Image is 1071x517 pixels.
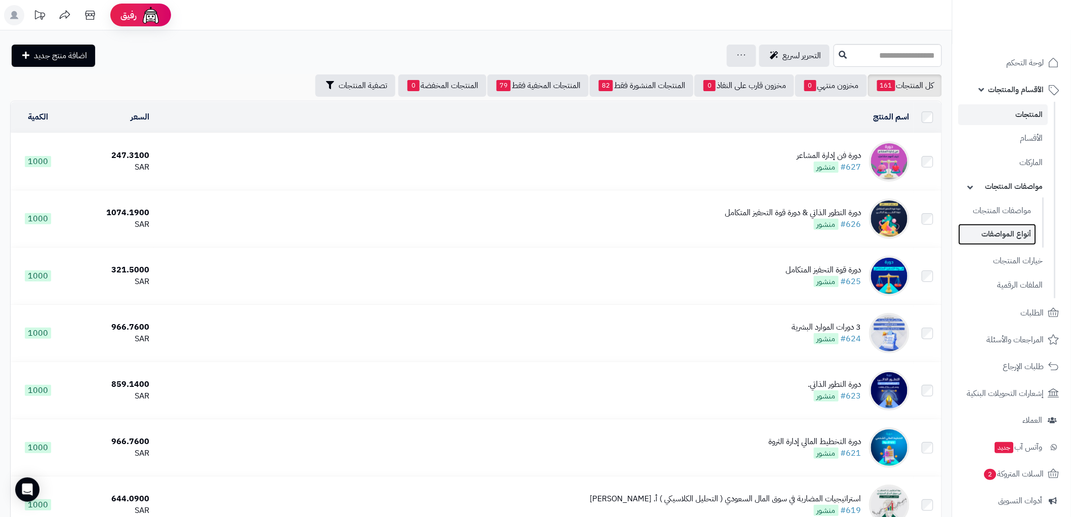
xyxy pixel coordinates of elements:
[841,390,861,402] a: #623
[1023,413,1043,427] span: العملاء
[967,386,1044,401] span: إشعارات التحويلات البنكية
[869,256,910,296] img: دورة قوة التحفيز المتكامل
[694,74,794,97] a: مخزون قارب على النفاذ0
[959,250,1048,272] a: خيارات المنتجات
[959,104,1048,125] a: المنتجات
[959,328,1065,352] a: المراجعات والأسئلة
[704,80,716,91] span: 0
[959,274,1048,296] a: الملفات الرقمية
[25,270,51,282] span: 1000
[959,435,1065,459] a: وآتس آبجديد
[69,493,149,505] div: 644.0900
[69,219,149,230] div: SAR
[339,79,387,92] span: تصفية المنتجات
[814,390,839,402] span: منشور
[15,478,39,502] div: Open Intercom Messenger
[725,207,861,219] div: دورة التطور الذاتي & دورة قوة التحفيز المتكامل
[959,462,1065,486] a: السلات المتروكة2
[959,301,1065,325] a: الطلبات
[1007,56,1044,70] span: لوحة التحكم
[782,50,821,62] span: التحرير لسريع
[69,150,149,162] div: 247.3100
[69,322,149,333] div: 966.7600
[141,5,161,25] img: ai-face.png
[959,489,1065,513] a: أدوات التسويق
[869,427,910,468] img: دورة التخطيط المالي إدارة الثروة
[841,161,861,173] a: #627
[959,128,1048,149] a: الأقسام
[315,74,395,97] button: تصفية المنتجات
[814,162,839,173] span: منشور
[814,276,839,287] span: منشور
[841,218,861,230] a: #626
[487,74,589,97] a: المنتجات المخفية فقط79
[28,111,48,123] a: الكمية
[797,150,861,162] div: دورة فن إدارة المشاعر
[1021,306,1044,320] span: الطلبات
[959,224,1037,245] a: أنواع المواصفات
[869,370,910,411] img: دورة التطور الذاتي.
[841,504,861,516] a: #619
[792,322,861,333] div: 3 دورات الموارد البشرية
[804,80,816,91] span: 0
[25,328,51,339] span: 1000
[795,74,867,97] a: مخزون منتهي0
[69,436,149,448] div: 966.7600
[995,442,1014,453] span: جديد
[25,442,51,453] span: 1000
[590,493,861,505] div: استراتيجيات المضاربة في سوق المال السعودي ( التحليل الكلاسيكي ) أ. [PERSON_NAME]
[25,213,51,224] span: 1000
[398,74,486,97] a: المنتجات المخفضة0
[959,408,1065,432] a: العملاء
[877,80,895,91] span: 161
[590,74,693,97] a: المنتجات المنشورة فقط82
[69,505,149,516] div: SAR
[841,275,861,288] a: #625
[25,156,51,167] span: 1000
[69,448,149,459] div: SAR
[814,333,839,344] span: منشور
[69,333,149,345] div: SAR
[120,9,137,21] span: رفيق
[25,499,51,510] span: 1000
[769,436,861,448] div: دورة التخطيط المالي إدارة الثروة
[874,111,910,123] a: اسم المنتج
[994,440,1043,454] span: وآتس آب
[869,313,910,353] img: 3 دورات الموارد البشرية
[841,447,861,459] a: #621
[786,264,861,276] div: دورة قوة التحفيز المتكامل
[69,162,149,173] div: SAR
[959,152,1048,174] a: الماركات
[983,467,1044,481] span: السلات المتروكة
[131,111,149,123] a: السعر
[759,45,830,67] a: التحرير لسريع
[999,494,1043,508] span: أدوات التسويق
[959,200,1037,222] a: مواصفات المنتجات
[69,264,149,276] div: 321.5000
[959,381,1065,406] a: إشعارات التحويلات البنكية
[497,80,511,91] span: 79
[808,379,861,390] div: دورة التطور الذاتي.
[988,83,1044,97] span: الأقسام والمنتجات
[869,141,910,182] img: دورة فن إدارة المشاعر
[959,354,1065,379] a: طلبات الإرجاع
[959,176,1048,197] a: مواصفات المنتجات
[814,505,839,516] span: منشور
[984,469,997,480] span: 2
[868,74,942,97] a: كل المنتجات161
[34,50,87,62] span: اضافة منتج جديد
[69,379,149,390] div: 859.1400
[814,448,839,459] span: منشور
[814,219,839,230] span: منشور
[69,276,149,288] div: SAR
[869,198,910,239] img: دورة التطور الذاتي & دورة قوة التحفيز المتكامل
[1003,360,1044,374] span: طلبات الإرجاع
[959,51,1065,75] a: لوحة التحكم
[25,385,51,396] span: 1000
[27,5,52,28] a: تحديثات المنصة
[407,80,420,91] span: 0
[987,333,1044,347] span: المراجعات والأسئلة
[69,390,149,402] div: SAR
[599,80,613,91] span: 82
[69,207,149,219] div: 1074.1900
